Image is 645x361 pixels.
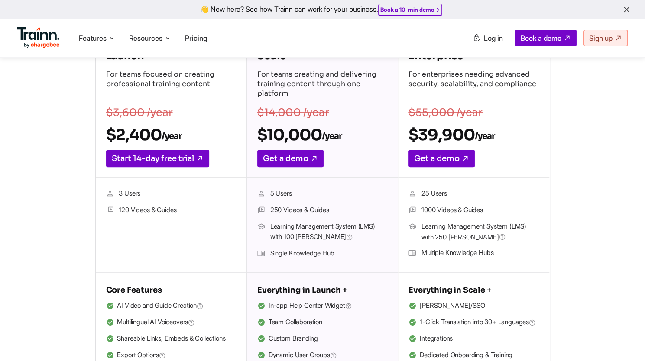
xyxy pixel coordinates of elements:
[408,283,539,297] h5: Everything in Scale +
[117,350,166,361] span: Export Options
[117,317,195,328] span: Multilingual AI Voiceovers
[106,106,173,119] s: $3,600 /year
[408,125,539,145] h2: $39,900
[322,131,342,142] sub: /year
[162,131,182,142] sub: /year
[106,150,209,167] a: Start 14-day free trial
[257,125,387,145] h2: $10,000
[515,30,577,46] a: Book a demo
[257,150,324,167] a: Get a demo
[117,300,204,312] span: AI Video and Guide Creation
[408,188,539,200] li: 25 Users
[380,6,434,13] b: Book a 10-min demo
[106,70,236,100] p: For teams focused on creating professional training content
[257,317,387,328] li: Team Collaboration
[106,205,236,216] li: 120 Videos & Guides
[257,248,387,259] li: Single Knowledge Hub
[129,33,162,43] span: Resources
[106,188,236,200] li: 3 Users
[79,33,107,43] span: Features
[269,350,337,361] span: Dynamic User Groups
[583,30,628,46] a: Sign up
[475,131,495,142] sub: /year
[467,30,508,46] a: Log in
[408,333,539,345] li: Integrations
[380,6,440,13] a: Book a 10-min demo→
[408,106,483,119] s: $55,000 /year
[257,283,387,297] h5: Everything in Launch +
[185,34,207,42] a: Pricing
[270,221,387,243] span: Learning Management System (LMS) with 100 [PERSON_NAME]
[589,34,613,42] span: Sign up
[106,283,236,297] h5: Core Features
[408,350,539,361] li: Dedicated Onboarding & Training
[484,34,503,42] span: Log in
[257,188,387,200] li: 5 Users
[602,319,645,361] iframe: Chat Widget
[17,27,60,48] img: Trainn Logo
[257,205,387,216] li: 250 Videos & Guides
[257,333,387,345] li: Custom Branding
[106,125,236,145] h2: $2,400
[269,300,352,312] span: In-app Help Center Widget
[5,5,640,13] div: 👋 New here? See how Trainn can work for your business.
[257,106,329,119] s: $14,000 /year
[408,150,475,167] a: Get a demo
[420,317,536,328] span: 1-Click Translation into 30+ Languages
[106,333,236,345] li: Shareable Links, Embeds & Collections
[408,205,539,216] li: 1000 Videos & Guides
[408,70,539,100] p: For enterprises needing advanced security, scalability, and compliance
[257,70,387,100] p: For teams creating and delivering training content through one platform
[521,34,561,42] span: Book a demo
[421,221,539,242] span: Learning Management System (LMS) with 250 [PERSON_NAME]
[408,300,539,312] li: [PERSON_NAME]/SSO
[408,248,539,259] li: Multiple Knowledge Hubs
